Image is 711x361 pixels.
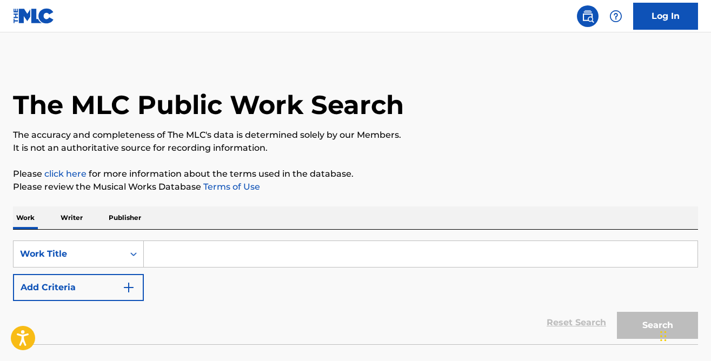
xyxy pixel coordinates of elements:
div: Work Title [20,248,117,260]
a: click here [44,169,87,179]
a: Terms of Use [201,182,260,192]
p: Work [13,206,38,229]
form: Search Form [13,240,698,344]
p: Please review the Musical Works Database [13,180,698,193]
p: Writer [57,206,86,229]
a: Public Search [577,5,599,27]
div: Help [605,5,627,27]
p: Publisher [105,206,144,229]
img: 9d2ae6d4665cec9f34b9.svg [122,281,135,294]
a: Log In [633,3,698,30]
h1: The MLC Public Work Search [13,89,404,121]
img: MLC Logo [13,8,55,24]
iframe: Chat Widget [657,309,711,361]
button: Add Criteria [13,274,144,301]
div: Drag [660,320,667,352]
p: The accuracy and completeness of The MLC's data is determined solely by our Members. [13,129,698,142]
img: search [581,10,594,23]
p: Please for more information about the terms used in the database. [13,168,698,180]
img: help [609,10,622,23]
p: It is not an authoritative source for recording information. [13,142,698,155]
